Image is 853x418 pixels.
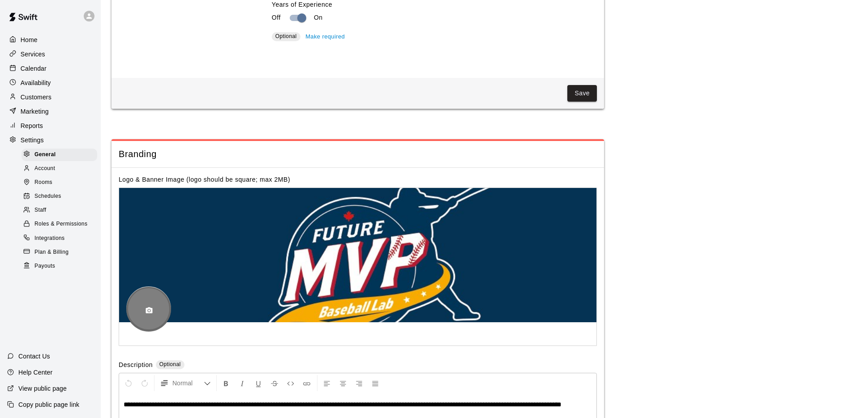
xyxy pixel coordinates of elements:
p: Availability [21,78,51,87]
a: Staff [21,204,101,218]
div: Integrations [21,232,97,245]
p: Calendar [21,64,47,73]
button: Save [567,85,597,102]
a: Payouts [21,259,101,273]
a: Integrations [21,231,101,245]
div: Account [21,162,97,175]
a: Marketing [7,105,94,118]
span: Integrations [34,234,65,243]
span: Payouts [34,262,55,271]
a: Services [7,47,94,61]
p: Off [272,13,281,22]
p: Home [21,35,38,44]
div: Plan & Billing [21,246,97,259]
a: Home [7,33,94,47]
div: Staff [21,204,97,217]
button: Insert Link [299,375,314,391]
button: Make required [303,30,347,44]
span: Account [34,164,55,173]
div: General [21,149,97,161]
button: Undo [121,375,136,391]
button: Format Underline [251,375,266,391]
button: Right Align [351,375,367,391]
a: Reports [7,119,94,132]
button: Center Align [335,375,351,391]
button: Formatting Options [156,375,214,391]
span: Optional [159,361,181,367]
label: Description [119,360,153,371]
button: Redo [137,375,152,391]
span: Schedules [34,192,61,201]
button: Insert Code [283,375,298,391]
p: On [314,13,323,22]
button: Justify Align [368,375,383,391]
a: Calendar [7,62,94,75]
a: Schedules [21,190,101,204]
p: Contact Us [18,352,50,361]
button: Format Italics [235,375,250,391]
div: Schedules [21,190,97,203]
button: Format Bold [219,375,234,391]
a: Account [21,162,101,175]
p: Copy public page link [18,400,79,409]
span: Roles & Permissions [34,220,87,229]
span: General [34,150,56,159]
p: Marketing [21,107,49,116]
a: Plan & Billing [21,245,101,259]
span: Staff [34,206,46,215]
span: Normal [172,379,204,388]
a: Rooms [21,176,101,190]
div: Roles & Permissions [21,218,97,230]
a: Customers [7,90,94,104]
span: Plan & Billing [34,248,69,257]
a: Settings [7,133,94,147]
a: Roles & Permissions [21,218,101,231]
button: Left Align [319,375,334,391]
p: Reports [21,121,43,130]
span: Branding [119,148,597,160]
p: Customers [21,93,51,102]
span: Optional [275,33,297,39]
div: Payouts [21,260,97,273]
a: Availability [7,76,94,90]
div: Rooms [21,176,97,189]
span: Rooms [34,178,52,187]
label: Logo & Banner Image (logo should be square; max 2MB) [119,176,290,183]
p: Settings [21,136,44,145]
p: View public page [18,384,67,393]
a: General [21,148,101,162]
p: Services [21,50,45,59]
p: Help Center [18,368,52,377]
button: Format Strikethrough [267,375,282,391]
